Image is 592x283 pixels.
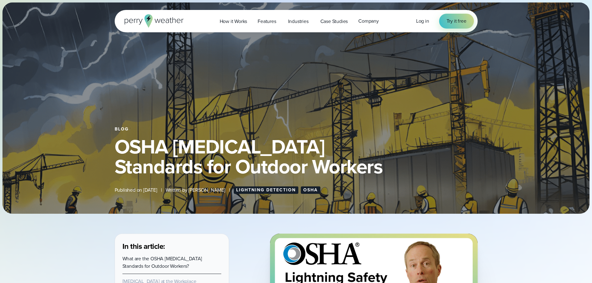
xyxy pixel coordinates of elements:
h1: OSHA [MEDICAL_DATA] Standards for Outdoor Workers [115,137,478,176]
h3: In this article: [122,241,221,251]
span: | [229,186,230,194]
a: Log in [416,17,429,25]
span: How it Works [220,18,247,25]
a: How it Works [214,15,253,28]
a: Case Studies [315,15,353,28]
span: Features [258,18,276,25]
span: Company [358,17,379,25]
a: OSHA [301,186,320,194]
a: Try it free [439,14,474,29]
span: Published on [DATE] [115,186,157,194]
a: Lightning Detection [234,186,298,194]
span: Try it free [447,17,466,25]
div: Blog [115,127,478,132]
span: Case Studies [320,18,348,25]
span: Written by [PERSON_NAME] [166,186,225,194]
a: What are the OSHA [MEDICAL_DATA] Standards for Outdoor Workers? [122,255,202,270]
span: | [161,186,162,194]
span: Industries [288,18,309,25]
